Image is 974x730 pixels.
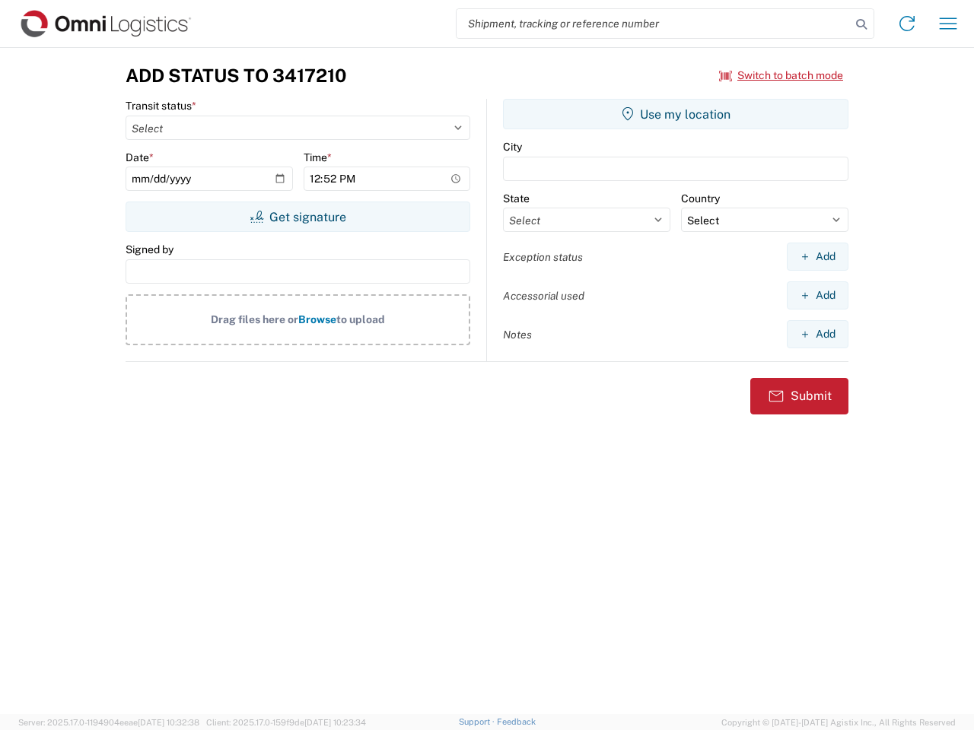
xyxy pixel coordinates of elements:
button: Use my location [503,99,848,129]
input: Shipment, tracking or reference number [457,9,851,38]
span: [DATE] 10:32:38 [138,718,199,727]
label: Time [304,151,332,164]
a: Feedback [497,717,536,726]
button: Add [787,243,848,271]
span: [DATE] 10:23:34 [304,718,366,727]
a: Support [459,717,497,726]
label: Accessorial used [503,289,584,303]
button: Get signature [126,202,470,232]
label: Signed by [126,243,173,256]
label: State [503,192,530,205]
label: Date [126,151,154,164]
label: Exception status [503,250,583,264]
button: Add [787,320,848,348]
span: Browse [298,313,336,325]
h3: Add Status to 3417210 [126,65,346,87]
label: Transit status [126,99,196,113]
label: Notes [503,328,532,341]
span: Copyright © [DATE]-[DATE] Agistix Inc., All Rights Reserved [721,716,956,729]
label: City [503,140,522,154]
label: Country [681,192,720,205]
span: Drag files here or [211,313,298,325]
button: Submit [750,378,848,414]
span: to upload [336,313,385,325]
span: Client: 2025.17.0-159f9de [206,718,366,727]
button: Add [787,281,848,309]
span: Server: 2025.17.0-1194904eeae [18,718,199,727]
button: Switch to batch mode [719,63,843,88]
